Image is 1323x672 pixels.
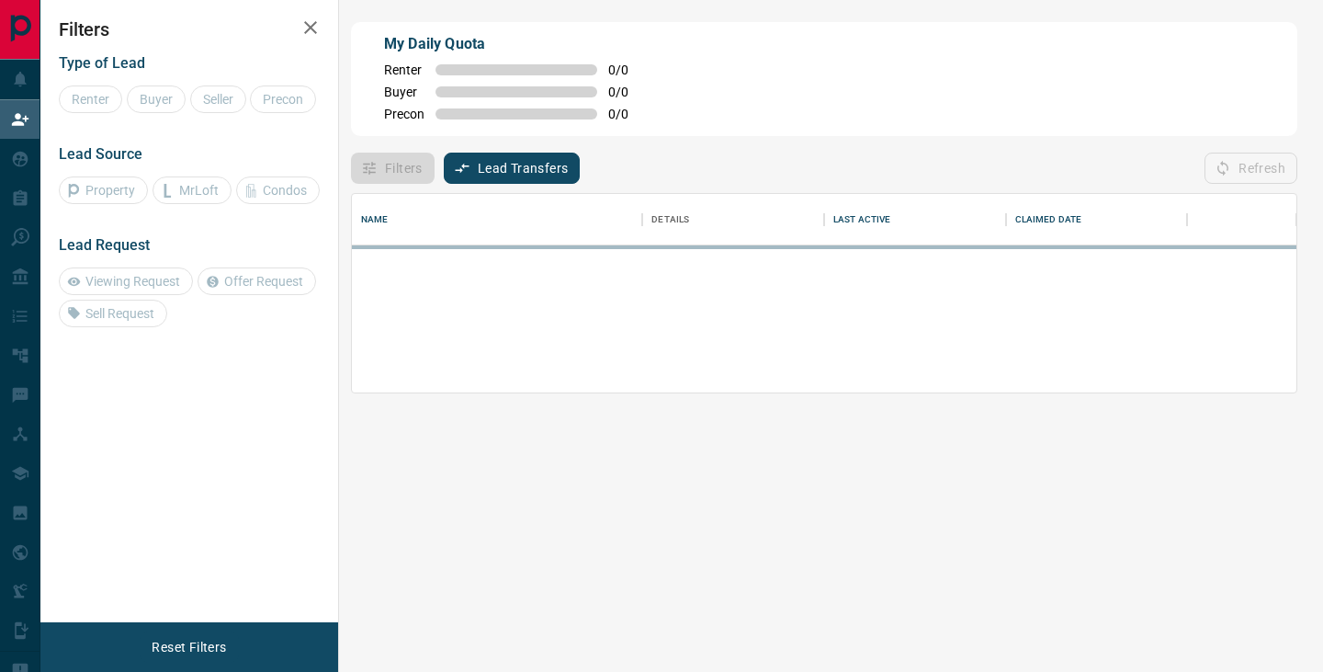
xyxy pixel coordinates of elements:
[1006,194,1188,245] div: Claimed Date
[59,18,320,40] h2: Filters
[833,194,890,245] div: Last Active
[444,153,581,184] button: Lead Transfers
[384,107,424,121] span: Precon
[608,63,649,77] span: 0 / 0
[59,145,142,163] span: Lead Source
[361,194,389,245] div: Name
[608,107,649,121] span: 0 / 0
[824,194,1006,245] div: Last Active
[384,33,649,55] p: My Daily Quota
[1015,194,1082,245] div: Claimed Date
[651,194,689,245] div: Details
[59,236,150,254] span: Lead Request
[140,632,238,663] button: Reset Filters
[59,54,145,72] span: Type of Lead
[384,85,424,99] span: Buyer
[352,194,642,245] div: Name
[384,63,424,77] span: Renter
[608,85,649,99] span: 0 / 0
[642,194,824,245] div: Details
